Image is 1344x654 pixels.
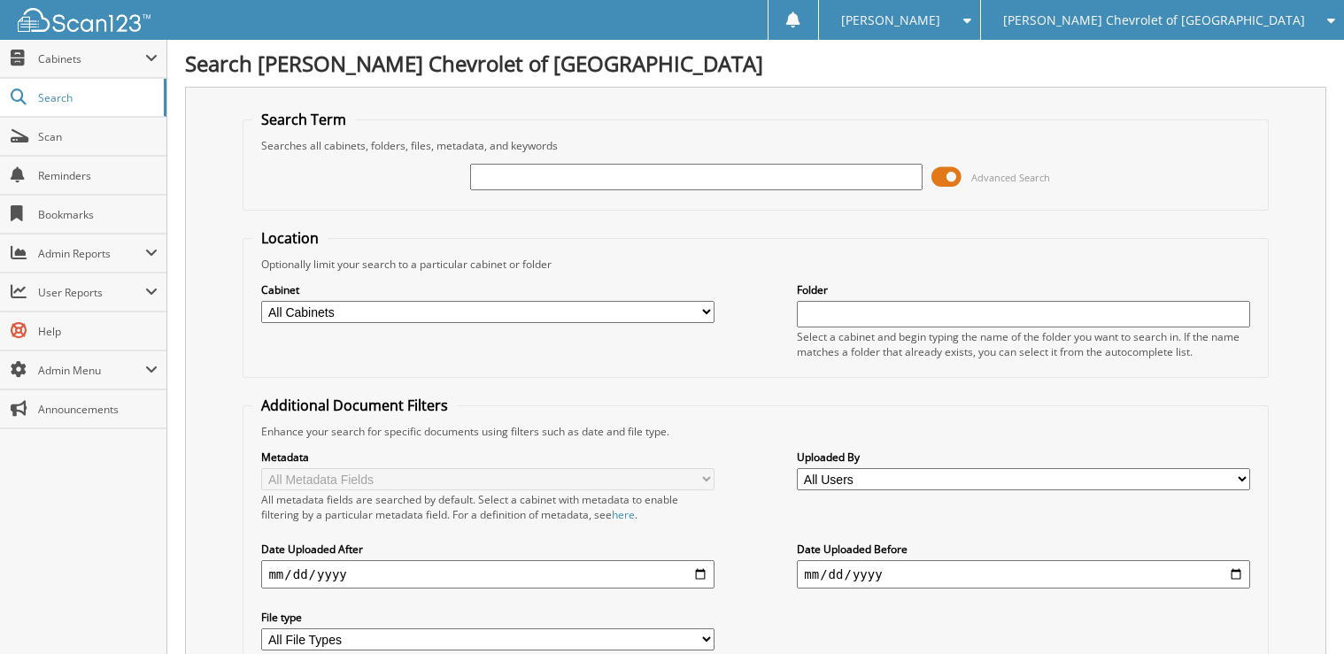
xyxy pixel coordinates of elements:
[612,507,635,522] a: here
[261,282,714,297] label: Cabinet
[261,450,714,465] label: Metadata
[797,560,1249,589] input: end
[252,110,355,129] legend: Search Term
[252,228,328,248] legend: Location
[797,282,1249,297] label: Folder
[252,424,1258,439] div: Enhance your search for specific documents using filters such as date and file type.
[38,168,158,183] span: Reminders
[38,246,145,261] span: Admin Reports
[261,610,714,625] label: File type
[38,324,158,339] span: Help
[261,560,714,589] input: start
[38,129,158,144] span: Scan
[38,51,145,66] span: Cabinets
[38,207,158,222] span: Bookmarks
[841,15,940,26] span: [PERSON_NAME]
[252,138,1258,153] div: Searches all cabinets, folders, files, metadata, and keywords
[971,171,1050,184] span: Advanced Search
[261,492,714,522] div: All metadata fields are searched by default. Select a cabinet with metadata to enable filtering b...
[18,8,151,32] img: scan123-logo-white.svg
[797,329,1249,359] div: Select a cabinet and begin typing the name of the folder you want to search in. If the name match...
[38,285,145,300] span: User Reports
[252,257,1258,272] div: Optionally limit your search to a particular cabinet or folder
[1003,15,1305,26] span: [PERSON_NAME] Chevrolet of [GEOGRAPHIC_DATA]
[252,396,457,415] legend: Additional Document Filters
[185,49,1326,78] h1: Search [PERSON_NAME] Chevrolet of [GEOGRAPHIC_DATA]
[38,363,145,378] span: Admin Menu
[38,402,158,417] span: Announcements
[261,542,714,557] label: Date Uploaded After
[1255,569,1344,654] iframe: Chat Widget
[797,450,1249,465] label: Uploaded By
[38,90,155,105] span: Search
[797,542,1249,557] label: Date Uploaded Before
